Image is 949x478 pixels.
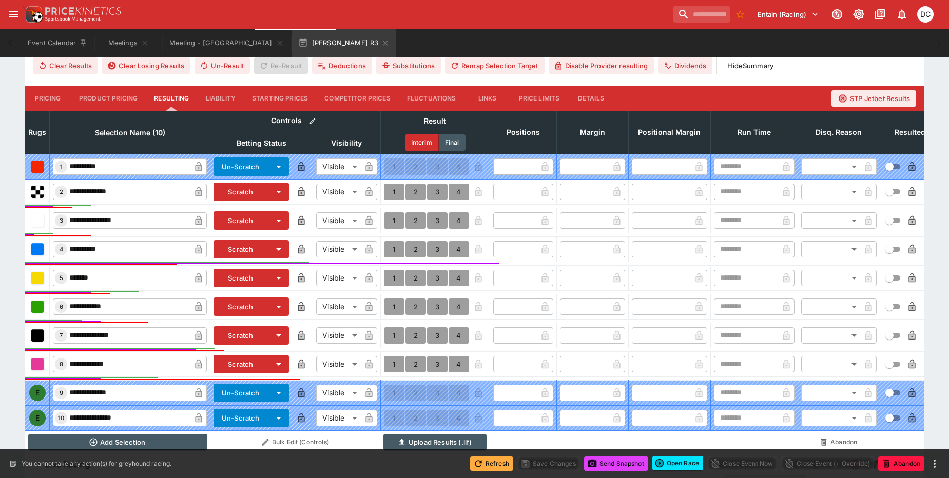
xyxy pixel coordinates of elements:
button: Notifications [893,5,911,24]
button: Scratch [214,211,268,230]
button: 4 [449,270,469,286]
button: Add Selection [28,434,207,450]
span: 5 [57,274,65,282]
th: Rugs [25,111,50,154]
span: Betting Status [225,137,298,149]
button: Dividends [658,57,712,74]
button: Resulting [146,86,197,111]
button: Remap Selection Target [445,57,545,74]
button: [PERSON_NAME] R3 [292,29,396,57]
button: Un-Scratch [214,409,268,427]
span: Re-Result [254,57,308,74]
button: STP Jetbet Results [831,90,916,107]
button: Meetings [95,29,161,57]
div: Visible [316,270,361,286]
div: Visible [316,410,361,426]
button: Meeting - Addington [163,29,289,57]
button: Competitor Prices [316,86,399,111]
button: 1 [384,270,404,286]
th: Disq. Reason [798,111,880,154]
span: 10 [56,414,66,422]
span: Mark an event as closed and abandoned. [878,457,924,468]
div: Visible [316,158,361,175]
button: Event Calendar [22,29,93,57]
button: 3 [427,356,448,372]
img: PriceKinetics Logo [23,4,43,25]
th: Margin [556,111,628,154]
button: 4 [449,356,469,372]
button: 4 [449,212,469,229]
button: more [928,457,941,470]
button: Scratch [214,240,268,258]
button: Liability [198,86,244,111]
button: 3 [427,184,448,200]
button: Starting Prices [244,86,316,111]
button: No Bookmarks [732,6,748,23]
th: Resulted [880,111,940,154]
button: 2 [405,356,426,372]
div: Visible [316,298,361,315]
div: E [29,385,46,401]
button: Disable Provider resulting [549,57,654,74]
button: 4 [449,298,469,315]
span: Selection Name (10) [84,127,177,139]
span: 3 [57,217,65,224]
div: Visible [316,212,361,229]
div: Visible [316,241,361,257]
div: Visible [316,327,361,344]
span: 1 [58,163,65,170]
button: Links [464,86,511,111]
button: HideSummary [721,57,780,74]
button: 1 [384,184,404,200]
button: David Crockford [914,3,937,26]
p: You cannot take any action(s) for greyhound racing. [22,459,171,468]
th: Run Time [710,111,798,154]
button: 3 [427,327,448,344]
button: Send Snapshot [584,456,648,471]
button: Scratch [214,269,268,287]
button: 2 [405,270,426,286]
span: 8 [57,361,65,368]
button: 2 [405,241,426,257]
button: 2 [405,327,426,344]
button: 1 [384,298,404,315]
button: Select Tenant [751,6,825,23]
button: Scratch [214,183,268,201]
button: 2 [405,212,426,229]
button: Un-Scratch [214,384,268,402]
input: search [673,6,730,23]
div: Visible [316,356,361,372]
button: 2 [405,184,426,200]
button: Price Limits [511,86,568,111]
button: 1 [384,327,404,344]
span: Visibility [320,137,373,149]
img: Sportsbook Management [45,17,101,22]
button: 4 [449,241,469,257]
button: Abandon [801,434,877,450]
div: Visible [316,184,361,200]
button: Connected to PK [828,5,846,24]
th: Positional Margin [628,111,710,154]
button: Clear Losing Results [102,57,190,74]
div: E [29,410,46,426]
button: open drawer [4,5,23,24]
button: 3 [427,241,448,257]
span: 6 [57,303,65,310]
button: Scratch [214,355,268,373]
button: Substitutions [376,57,441,74]
button: Deductions [312,57,372,74]
th: Controls [210,111,381,131]
div: Visible [316,385,361,401]
button: Refresh [470,456,513,471]
button: Bulk Edit (Controls) [214,434,378,450]
button: Abandon [878,456,924,471]
img: PriceKinetics [45,7,121,15]
button: Fluctuations [399,86,464,111]
span: 7 [57,332,65,339]
button: Pricing [25,86,71,111]
span: Un-Result [195,57,249,74]
span: 2 [57,188,65,195]
button: 3 [427,270,448,286]
button: Product Pricing [71,86,146,111]
span: 4 [57,246,65,253]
